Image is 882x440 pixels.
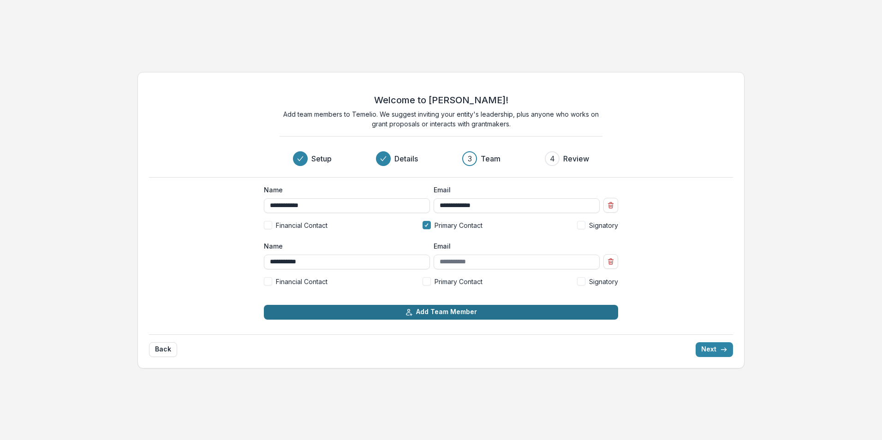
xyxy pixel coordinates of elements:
[264,185,424,195] label: Name
[481,153,501,164] h3: Team
[696,342,733,357] button: Next
[589,277,618,286] span: Signatory
[374,95,508,106] h2: Welcome to [PERSON_NAME]!
[434,241,594,251] label: Email
[264,305,618,320] button: Add Team Member
[293,151,589,166] div: Progress
[563,153,589,164] h3: Review
[603,254,618,269] button: Remove team member
[149,342,177,357] button: Back
[394,153,418,164] h3: Details
[435,220,483,230] span: Primary Contact
[589,220,618,230] span: Signatory
[550,153,555,164] div: 4
[603,198,618,213] button: Remove team member
[276,277,328,286] span: Financial Contact
[311,153,332,164] h3: Setup
[435,277,483,286] span: Primary Contact
[468,153,472,164] div: 3
[434,185,594,195] label: Email
[280,109,602,129] p: Add team members to Temelio. We suggest inviting your entity's leadership, plus anyone who works ...
[276,220,328,230] span: Financial Contact
[264,241,424,251] label: Name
